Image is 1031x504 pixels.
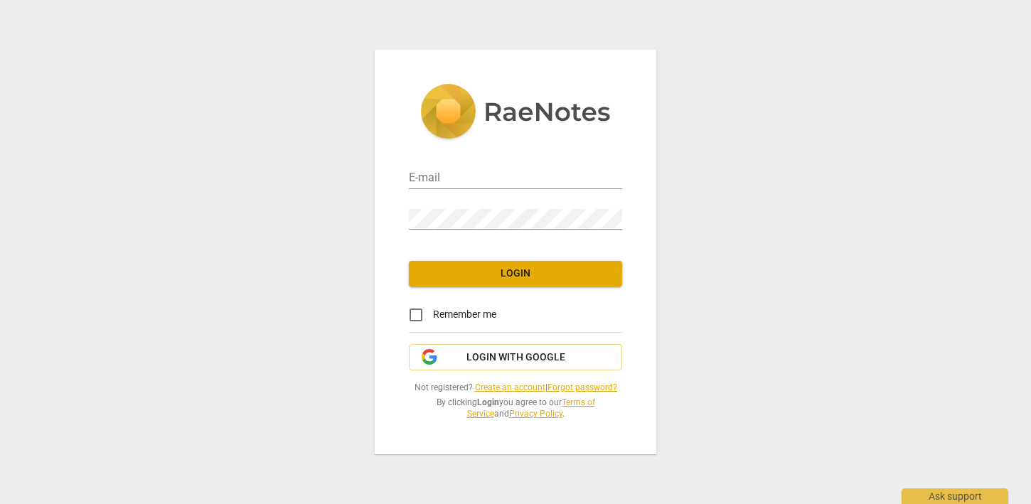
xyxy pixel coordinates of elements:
[409,261,622,286] button: Login
[902,488,1008,504] div: Ask support
[420,267,611,281] span: Login
[467,397,595,419] a: Terms of Service
[466,350,565,365] span: Login with Google
[409,344,622,371] button: Login with Google
[547,382,617,392] a: Forgot password?
[509,409,562,419] a: Privacy Policy
[433,307,496,322] span: Remember me
[409,397,622,420] span: By clicking you agree to our and .
[477,397,499,407] b: Login
[420,84,611,142] img: 5ac2273c67554f335776073100b6d88f.svg
[409,382,622,394] span: Not registered? |
[475,382,545,392] a: Create an account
